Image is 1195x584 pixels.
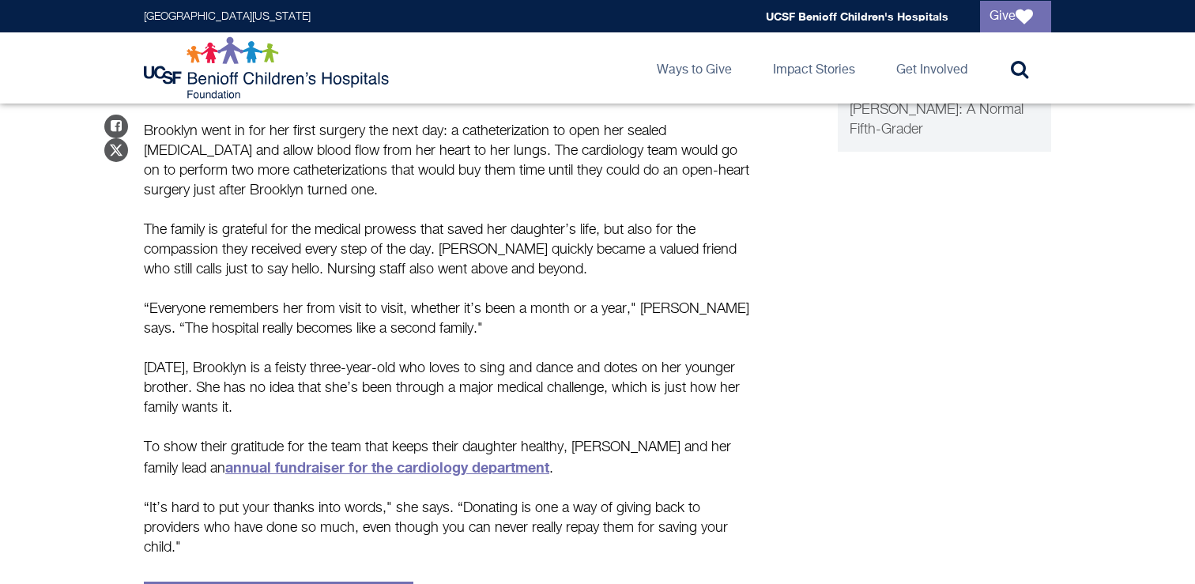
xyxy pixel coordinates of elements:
a: Give [980,1,1051,32]
a: UCSF Benioff Children's Hospitals [766,9,948,23]
a: annual fundraiser for the cardiology department [225,458,549,476]
img: Logo for UCSF Benioff Children's Hospitals Foundation [144,36,393,100]
a: [GEOGRAPHIC_DATA][US_STATE] [144,11,311,22]
a: Impact Stories [760,32,868,104]
a: Ways to Give [644,32,745,104]
a: Get Involved [884,32,980,104]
